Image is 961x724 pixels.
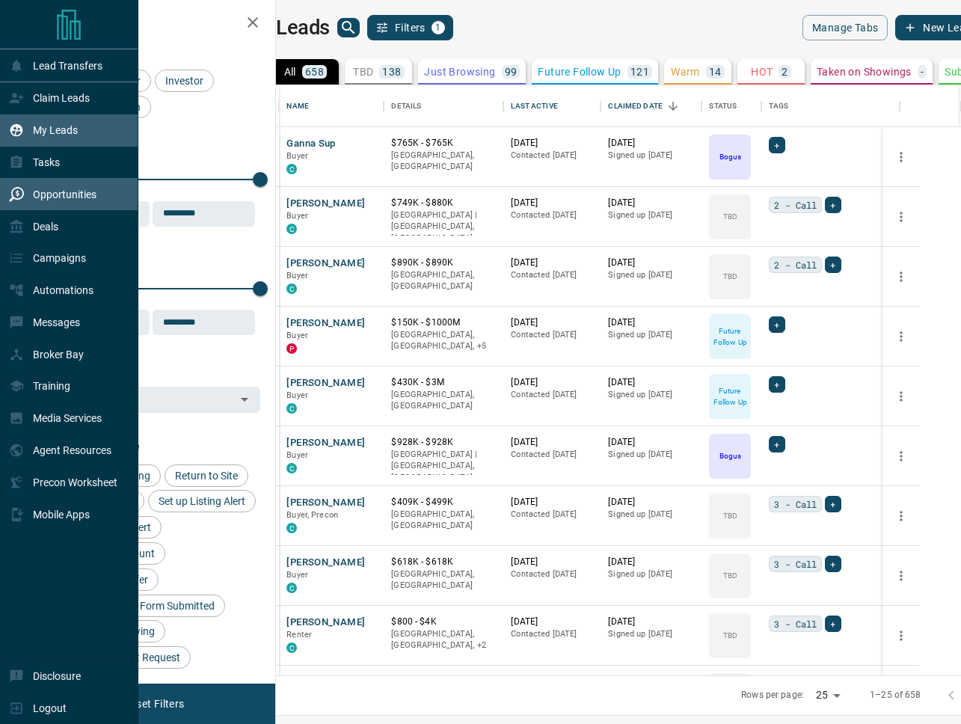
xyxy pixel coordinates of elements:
p: Future Follow Up [538,67,621,77]
div: condos.ca [286,463,297,473]
button: [PERSON_NAME] [286,675,365,690]
div: Claimed Date [601,85,701,127]
span: + [830,197,835,212]
button: Sort [663,96,684,117]
p: 138 [382,67,401,77]
span: Buyer [286,390,308,400]
button: more [890,445,912,467]
p: Contacted [DATE] [511,209,593,221]
p: TBD [723,570,737,581]
div: condos.ca [286,164,297,174]
div: condos.ca [286,583,297,593]
p: $890K - $890K [391,257,496,269]
div: 25 [810,684,846,706]
button: more [890,206,912,228]
button: search button [337,18,360,37]
p: Contacted [DATE] [511,329,593,341]
p: TBD [723,211,737,222]
p: Future Follow Up [710,385,749,408]
p: [DATE] [608,436,694,449]
span: + [830,616,835,631]
div: + [825,616,841,632]
p: Signed up [DATE] [608,209,694,221]
div: Name [286,85,309,127]
p: [DATE] [608,616,694,628]
p: Signed up [DATE] [608,389,694,401]
p: $749K - $880K [391,197,496,209]
span: Buyer [286,151,308,161]
button: [PERSON_NAME] [286,496,365,510]
p: [DATE] [511,257,593,269]
p: [DATE] [511,316,593,329]
button: more [890,266,912,288]
p: - [921,67,924,77]
p: Signed up [DATE] [608,269,694,281]
span: Set up Listing Alert [153,495,251,507]
div: Status [701,85,761,127]
p: [DATE] [608,556,694,568]
div: Return to Site [165,464,248,487]
p: [DATE] [511,675,593,688]
p: Bogus [719,151,741,162]
span: Buyer [286,450,308,460]
button: Open [234,389,255,410]
span: + [830,257,835,272]
div: Set up Listing Alert [148,490,256,512]
span: + [774,437,779,452]
p: TBD [723,271,737,282]
p: [GEOGRAPHIC_DATA], [GEOGRAPHIC_DATA] [391,389,496,412]
span: + [830,556,835,571]
p: Just Browsing [424,67,495,77]
p: Contacted [DATE] [511,269,593,281]
p: [DATE] [511,137,593,150]
p: [DATE] [511,616,593,628]
button: more [890,385,912,408]
p: TBD [353,67,373,77]
div: Details [391,85,421,127]
p: TBD [723,510,737,521]
button: more [890,625,912,647]
p: [DATE] [511,556,593,568]
div: Claimed Date [608,85,663,127]
p: All [284,67,296,77]
div: Status [709,85,737,127]
div: + [825,556,841,572]
p: Contacted [DATE] [511,568,593,580]
div: + [825,197,841,213]
p: $510K - $928K [391,675,496,688]
div: condos.ca [286,224,297,234]
p: Future Follow Up [710,325,749,348]
span: + [830,497,835,512]
button: [PERSON_NAME] [286,556,365,570]
span: Buyer [286,211,308,221]
p: Contacted [DATE] [511,150,593,162]
p: [DATE] [511,496,593,509]
span: Renter [286,630,312,639]
button: [PERSON_NAME] [286,436,365,450]
span: 3 - Call [774,497,817,512]
div: condos.ca [286,642,297,653]
div: Last Active [511,85,557,127]
p: [DATE] [608,257,694,269]
div: condos.ca [286,283,297,294]
div: Tags [769,85,788,127]
button: Reset Filters [114,691,194,717]
div: condos.ca [286,403,297,414]
p: 121 [630,67,649,77]
button: more [890,325,912,348]
p: $430K - $3M [391,376,496,389]
p: [GEOGRAPHIC_DATA] | [GEOGRAPHIC_DATA], [GEOGRAPHIC_DATA] [391,449,496,484]
p: [DATE] [511,436,593,449]
span: Buyer [286,570,308,580]
p: Signed up [DATE] [608,150,694,162]
button: Manage Tabs [802,15,888,40]
button: [PERSON_NAME] [286,257,365,271]
div: + [825,496,841,512]
p: Warm [671,67,700,77]
p: $928K - $928K [391,436,496,449]
p: [DATE] [608,197,694,209]
p: 14 [709,67,722,77]
div: Investor [155,70,214,92]
p: 658 [305,67,324,77]
span: 3 - Call [774,556,817,571]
